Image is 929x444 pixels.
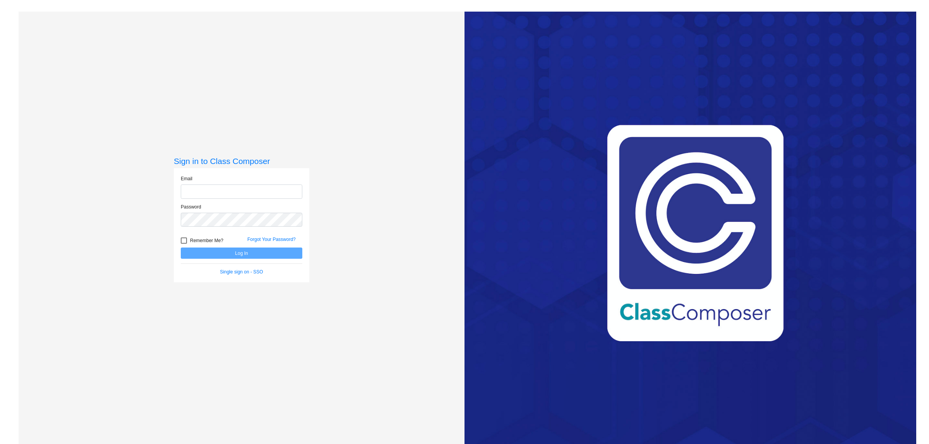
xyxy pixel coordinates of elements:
[181,175,192,182] label: Email
[181,248,302,259] button: Log In
[220,269,263,275] a: Single sign on - SSO
[190,236,223,245] span: Remember Me?
[181,203,201,210] label: Password
[174,156,309,166] h3: Sign in to Class Composer
[247,237,296,242] a: Forgot Your Password?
